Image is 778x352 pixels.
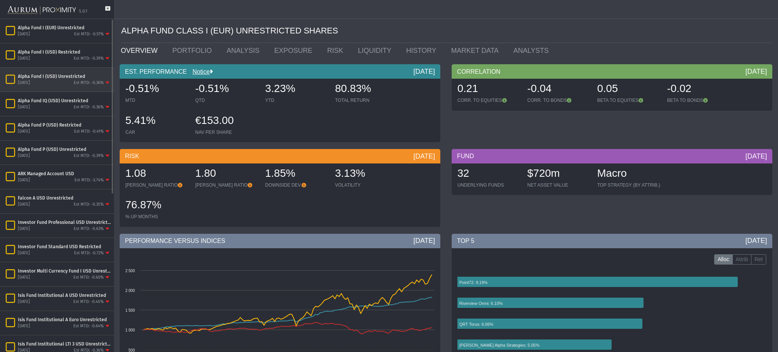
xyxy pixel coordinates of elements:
div: TOP 5 [452,234,772,248]
div: Isis Fund Institutional LTI 3 USD Unrestricted [18,341,111,347]
div: [DATE] [18,32,30,37]
div: [DATE] [413,152,435,161]
text: Riverview Omni: 6.10% [459,301,503,306]
div: Falcon A USD Unrestricted [18,195,111,201]
div: RISK [120,149,440,163]
div: Alpha Fund I (EUR) Unrestricted [18,25,111,31]
text: 2 500 [125,269,135,273]
div: EST. PERFORMANCE [120,64,440,79]
div: [DATE] [18,202,30,208]
div: CORRELATION [452,64,772,79]
div: [PERSON_NAME] RATIO [125,182,188,188]
div: CORR. TO EQUITIES [457,97,520,103]
div: QTD [195,97,258,103]
div: Investor Fund Professional USD Unrestricted [18,219,111,225]
div: 1.85% [265,166,327,182]
div: ALPHA FUND CLASS I (EUR) UNRESTRICTED SHARES [121,19,772,43]
div: [DATE] [18,80,30,86]
div: Alpha Fund I (USD) Restricted [18,49,111,55]
div: Est MTD: -3.74% [74,178,104,183]
div: Notice [187,68,213,76]
div: [DATE] [745,67,767,76]
div: Est MTD: -0.51% [74,32,104,37]
div: -0.02 [667,81,729,97]
div: TOP STRATEGY (BY ATTRIB.) [597,182,660,188]
div: Isis Fund Institutional A Euro Unrestricted [18,317,111,323]
div: 0.05 [597,81,659,97]
div: CAR [125,129,188,135]
a: HISTORY [400,43,445,58]
div: Macro [597,166,660,182]
div: [DATE] [18,178,30,183]
text: 1 000 [125,328,135,332]
div: [DATE] [18,105,30,110]
label: Ret [751,254,766,265]
span: -0.51% [125,82,159,94]
div: [DATE] [413,67,435,76]
div: Est MTD: -0.63% [74,226,104,232]
div: 32 [457,166,520,182]
div: Est MTD: -0.39% [74,56,104,62]
div: Est MTD: -0.45% [73,299,104,305]
div: Est MTD: -0.35% [74,202,104,208]
div: 5.0.1 [79,9,87,14]
div: NET ASSET VALUE [527,182,590,188]
div: Alpha Fund I (USD) Unrestricted [18,73,111,79]
div: Est MTD: -0.72% [74,251,104,256]
div: Isis Fund Institutional A USD Unrestricted [18,292,111,298]
text: [PERSON_NAME] Alpha Strategies: 5.05% [459,343,539,347]
div: PERFORMANCE VERSUS INDICES [120,234,440,248]
div: Investor Multi Currency Fund I USD Unrestricted [18,268,111,274]
div: Est MTD: -0.36% [74,80,104,86]
div: [PERSON_NAME] RATIO [195,182,258,188]
div: DOWNSIDE DEV. [265,182,327,188]
div: YTD [265,97,327,103]
label: Alloc [714,254,732,265]
div: Alpha Fund IQ (USD) Unrestricted [18,98,111,104]
div: Est MTD: -0.36% [74,105,104,110]
div: NAV PER SHARE [195,129,258,135]
a: EXPOSURE [269,43,321,58]
a: ANALYSTS [508,43,558,58]
div: [DATE] [18,153,30,159]
div: FUND [452,149,772,163]
div: Alpha Fund P (USD) Unrestricted [18,146,111,152]
div: Est MTD: -0.60% [73,275,104,281]
a: Notice [187,68,210,75]
a: MARKET DATA [446,43,508,58]
img: Aurum-Proximity%20white.svg [8,2,76,19]
div: [DATE] [18,129,30,135]
span: -0.51% [195,82,229,94]
div: 1.08 [125,166,188,182]
div: VOLATILITY [335,182,397,188]
div: 80.83% [335,81,397,97]
span: 0.21 [457,82,478,94]
div: MTD [125,97,188,103]
a: LIQUIDITY [352,43,400,58]
div: TOTAL RETURN [335,97,397,103]
div: Est MTD: -0.41% [74,129,104,135]
div: 76.87% [125,198,188,214]
div: 3.13% [335,166,397,182]
div: [DATE] [18,251,30,256]
div: Est MTD: -0.64% [73,323,104,329]
div: Investor Fund Standard USD Restricted [18,244,111,250]
div: [DATE] [18,323,30,329]
text: 2 000 [125,289,135,293]
a: OVERVIEW [115,43,167,58]
a: PORTFOLIO [167,43,221,58]
div: Alpha Fund P (USD) Restricted [18,122,111,128]
div: 3.23% [265,81,327,97]
text: 1 500 [125,308,135,312]
div: Est MTD: -0.39% [74,153,104,159]
div: [DATE] [18,56,30,62]
div: [DATE] [18,226,30,232]
div: $720m [527,166,590,182]
div: BETA TO BONDS [667,97,729,103]
div: BETA TO EQUITIES [597,97,659,103]
div: 1.80 [195,166,258,182]
div: ARK Managed Account USD [18,171,111,177]
a: RISK [321,43,352,58]
div: CORR. TO BONDS [527,97,590,103]
div: [DATE] [745,152,767,161]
